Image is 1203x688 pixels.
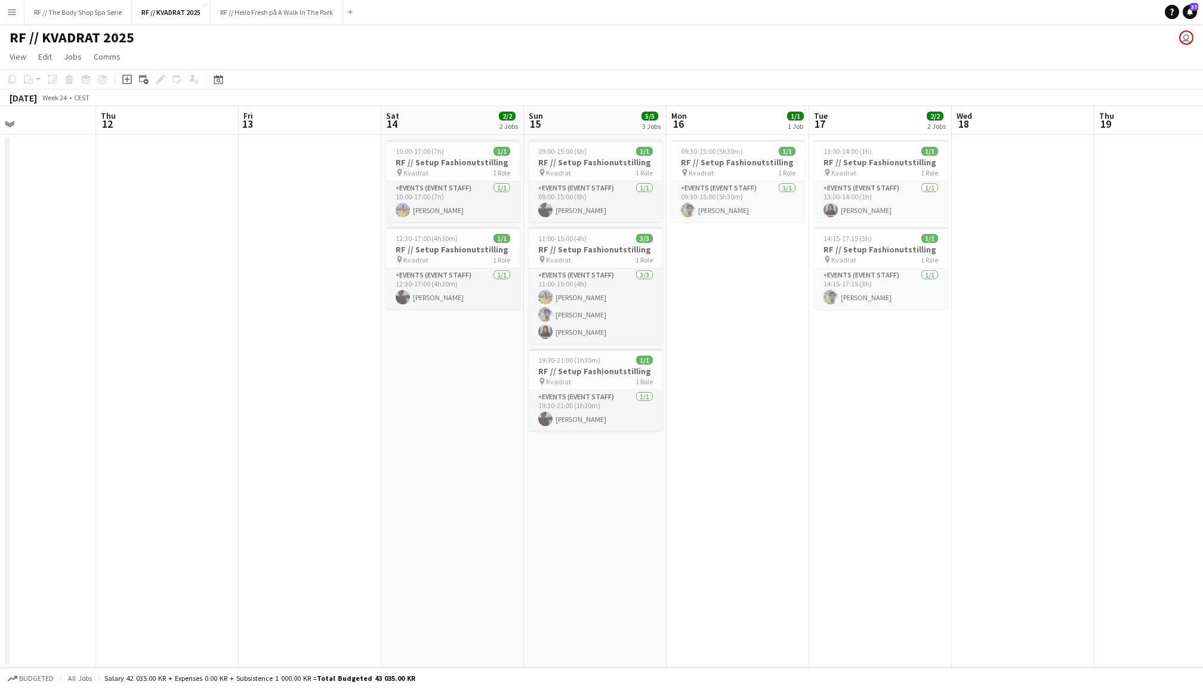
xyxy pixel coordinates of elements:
[546,377,571,386] span: Kvadrat
[636,168,653,177] span: 1 Role
[59,49,87,64] a: Jobs
[19,674,54,683] span: Budgeted
[1099,110,1114,121] span: Thu
[955,117,972,131] span: 18
[24,1,132,24] button: RF // The Body Shop Spa Serie
[66,674,94,683] span: All jobs
[33,49,57,64] a: Edit
[94,51,121,62] span: Comms
[636,147,653,156] span: 1/1
[927,112,943,121] span: 2/2
[493,255,510,264] span: 1 Role
[538,356,600,365] span: 19:30-21:00 (1h30m)
[529,140,662,222] app-job-card: 09:00-15:00 (6h)1/1RF // Setup Fashionutstilling Kvadrat1 RoleEvents (Event Staff)1/109:00-15:00 ...
[10,92,37,104] div: [DATE]
[538,234,587,243] span: 11:00-15:00 (4h)
[493,168,510,177] span: 1 Role
[242,117,253,131] span: 13
[779,147,795,156] span: 1/1
[814,140,948,222] app-job-card: 13:00-14:00 (1h)1/1RF // Setup Fashionutstilling Kvadrat1 RoleEvents (Event Staff)1/113:00-14:00 ...
[927,122,946,131] div: 2 Jobs
[10,29,134,47] h1: RF // KVADRAT 2025
[386,181,520,222] app-card-role: Events (Event Staff)1/110:00-17:00 (7h)[PERSON_NAME]
[636,234,653,243] span: 3/3
[787,112,804,121] span: 1/1
[1190,3,1198,11] span: 37
[493,234,510,243] span: 1/1
[211,1,343,24] button: RF // Hello Fresh på A Walk In The Park
[386,140,520,222] app-job-card: 10:00-17:00 (7h)1/1RF // Setup Fashionutstilling Kvadrat1 RoleEvents (Event Staff)1/110:00-17:00 ...
[546,168,571,177] span: Kvadrat
[10,51,26,62] span: View
[788,122,803,131] div: 1 Job
[529,157,662,168] h3: RF // Setup Fashionutstilling
[64,51,82,62] span: Jobs
[814,110,828,121] span: Tue
[642,122,661,131] div: 3 Jobs
[493,147,510,156] span: 1/1
[529,366,662,377] h3: RF // Setup Fashionutstilling
[823,234,872,243] span: 14:15-17:15 (3h)
[681,147,743,156] span: 09:30-15:00 (5h30m)
[74,93,90,102] div: CEST
[384,117,399,131] span: 14
[636,356,653,365] span: 1/1
[5,49,31,64] a: View
[538,147,587,156] span: 09:00-15:00 (6h)
[6,672,55,685] button: Budgeted
[636,255,653,264] span: 1 Role
[814,227,948,309] app-job-card: 14:15-17:15 (3h)1/1RF // Setup Fashionutstilling Kvadrat1 RoleEvents (Event Staff)1/114:15-17:15 ...
[317,674,415,683] span: Total Budgeted 43 035.00 KR
[101,110,116,121] span: Thu
[1097,117,1114,131] span: 19
[1179,30,1193,45] app-user-avatar: Marit Holvik
[99,117,116,131] span: 12
[814,244,948,255] h3: RF // Setup Fashionutstilling
[671,157,805,168] h3: RF // Setup Fashionutstilling
[831,168,856,177] span: Kvadrat
[529,269,662,344] app-card-role: Events (Event Staff)3/311:00-15:00 (4h)[PERSON_NAME][PERSON_NAME][PERSON_NAME]
[396,234,458,243] span: 12:30-17:00 (4h30m)
[823,147,872,156] span: 13:00-14:00 (1h)
[529,227,662,344] app-job-card: 11:00-15:00 (4h)3/3RF // Setup Fashionutstilling Kvadrat1 RoleEvents (Event Staff)3/311:00-15:00 ...
[403,168,428,177] span: Kvadrat
[831,255,856,264] span: Kvadrat
[921,255,938,264] span: 1 Role
[529,244,662,255] h3: RF // Setup Fashionutstilling
[529,181,662,222] app-card-role: Events (Event Staff)1/109:00-15:00 (6h)[PERSON_NAME]
[921,234,938,243] span: 1/1
[671,110,687,121] span: Mon
[814,157,948,168] h3: RF // Setup Fashionutstilling
[957,110,972,121] span: Wed
[386,110,399,121] span: Sat
[671,140,805,222] app-job-card: 09:30-15:00 (5h30m)1/1RF // Setup Fashionutstilling Kvadrat1 RoleEvents (Event Staff)1/109:30-15:...
[396,147,444,156] span: 10:00-17:00 (7h)
[104,674,415,683] div: Salary 42 035.00 KR + Expenses 0.00 KR + Subsistence 1 000.00 KR =
[386,157,520,168] h3: RF // Setup Fashionutstilling
[386,269,520,309] app-card-role: Events (Event Staff)1/112:30-17:00 (4h30m)[PERSON_NAME]
[529,348,662,431] app-job-card: 19:30-21:00 (1h30m)1/1RF // Setup Fashionutstilling Kvadrat1 RoleEvents (Event Staff)1/119:30-21:...
[39,93,69,102] span: Week 24
[814,181,948,222] app-card-role: Events (Event Staff)1/113:00-14:00 (1h)[PERSON_NAME]
[386,227,520,309] div: 12:30-17:00 (4h30m)1/1RF // Setup Fashionutstilling Kvadrat1 RoleEvents (Event Staff)1/112:30-17:...
[499,112,516,121] span: 2/2
[243,110,253,121] span: Fri
[671,181,805,222] app-card-role: Events (Event Staff)1/109:30-15:00 (5h30m)[PERSON_NAME]
[1183,5,1197,19] a: 37
[814,269,948,309] app-card-role: Events (Event Staff)1/114:15-17:15 (3h)[PERSON_NAME]
[499,122,518,131] div: 2 Jobs
[529,390,662,431] app-card-role: Events (Event Staff)1/119:30-21:00 (1h30m)[PERSON_NAME]
[778,168,795,177] span: 1 Role
[38,51,52,62] span: Edit
[812,117,828,131] span: 17
[403,255,428,264] span: Kvadrat
[89,49,125,64] a: Comms
[670,117,687,131] span: 16
[386,244,520,255] h3: RF // Setup Fashionutstilling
